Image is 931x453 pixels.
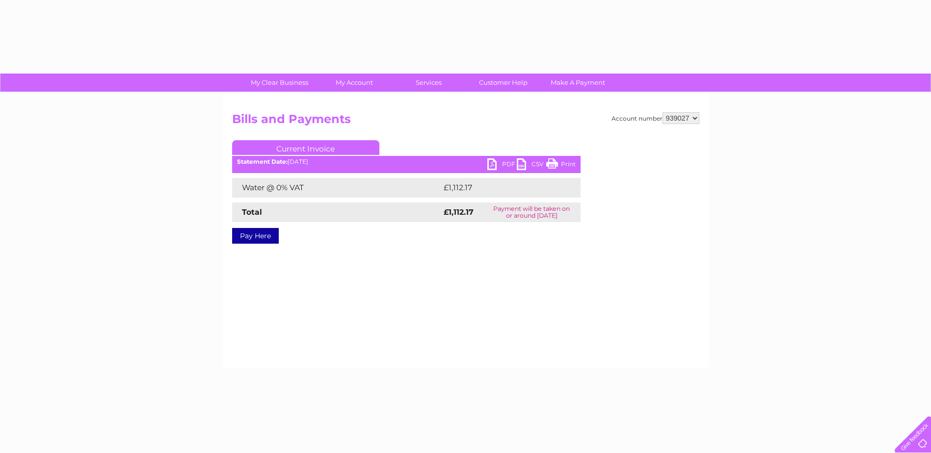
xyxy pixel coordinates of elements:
a: My Account [314,74,395,92]
td: Payment will be taken on or around [DATE] [483,202,581,222]
a: Print [546,158,576,173]
div: [DATE] [232,158,581,165]
h2: Bills and Payments [232,112,699,131]
a: PDF [487,158,517,173]
a: Current Invoice [232,140,379,155]
a: Customer Help [463,74,544,92]
a: My Clear Business [239,74,320,92]
td: £1,112.17 [441,178,563,198]
div: Account number [612,112,699,124]
strong: £1,112.17 [444,207,474,217]
a: CSV [517,158,546,173]
a: Pay Here [232,228,279,244]
strong: Total [242,207,262,217]
b: Statement Date: [237,158,288,165]
a: Make A Payment [537,74,618,92]
td: Water @ 0% VAT [232,178,441,198]
a: Services [388,74,469,92]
